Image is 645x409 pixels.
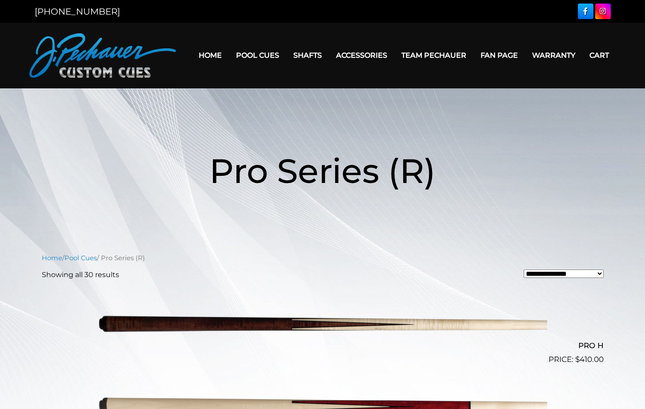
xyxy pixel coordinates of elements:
bdi: 410.00 [575,355,604,364]
a: Home [42,254,62,262]
h2: PRO H [42,338,604,354]
a: Team Pechauer [394,44,473,67]
img: Pechauer Custom Cues [29,33,176,78]
a: Shafts [286,44,329,67]
p: Showing all 30 results [42,270,119,280]
a: Accessories [329,44,394,67]
nav: Breadcrumb [42,253,604,263]
a: PRO H $410.00 [42,287,604,365]
a: Home [192,44,229,67]
span: Pro Series (R) [209,150,436,191]
a: Pool Cues [64,254,97,262]
a: Cart [582,44,616,67]
a: Pool Cues [229,44,286,67]
a: [PHONE_NUMBER] [35,6,120,17]
span: $ [575,355,580,364]
a: Warranty [525,44,582,67]
select: Shop order [524,270,604,278]
a: Fan Page [473,44,525,67]
img: PRO H [98,287,547,362]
